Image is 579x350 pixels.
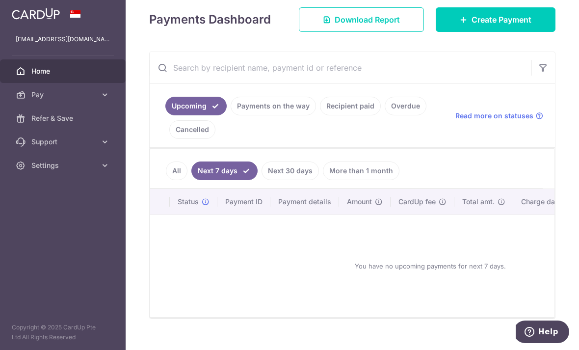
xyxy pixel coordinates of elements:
a: Create Payment [436,7,555,32]
th: Payment details [270,189,339,215]
p: [EMAIL_ADDRESS][DOMAIN_NAME] [16,34,110,44]
span: Read more on statuses [455,111,533,121]
iframe: Opens a widget where you can find more information [516,321,569,345]
a: Recipient paid [320,97,381,115]
a: More than 1 month [323,162,399,180]
span: Home [31,66,96,76]
a: Next 30 days [262,162,319,180]
span: Charge date [521,197,561,207]
span: Refer & Save [31,113,96,123]
span: CardUp fee [398,197,436,207]
img: CardUp [12,8,60,20]
a: Cancelled [169,120,215,139]
span: Total amt. [462,197,495,207]
input: Search by recipient name, payment id or reference [150,52,531,83]
span: Download Report [335,14,400,26]
span: Settings [31,161,96,170]
a: Upcoming [165,97,227,115]
a: Download Report [299,7,424,32]
span: Status [178,197,199,207]
a: Overdue [385,97,426,115]
span: Pay [31,90,96,100]
th: Payment ID [217,189,270,215]
a: All [166,162,187,180]
a: Read more on statuses [455,111,543,121]
a: Payments on the way [231,97,316,115]
span: Support [31,137,96,147]
a: Next 7 days [191,162,258,180]
h4: Payments Dashboard [149,11,271,28]
span: Create Payment [472,14,531,26]
span: Amount [347,197,372,207]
